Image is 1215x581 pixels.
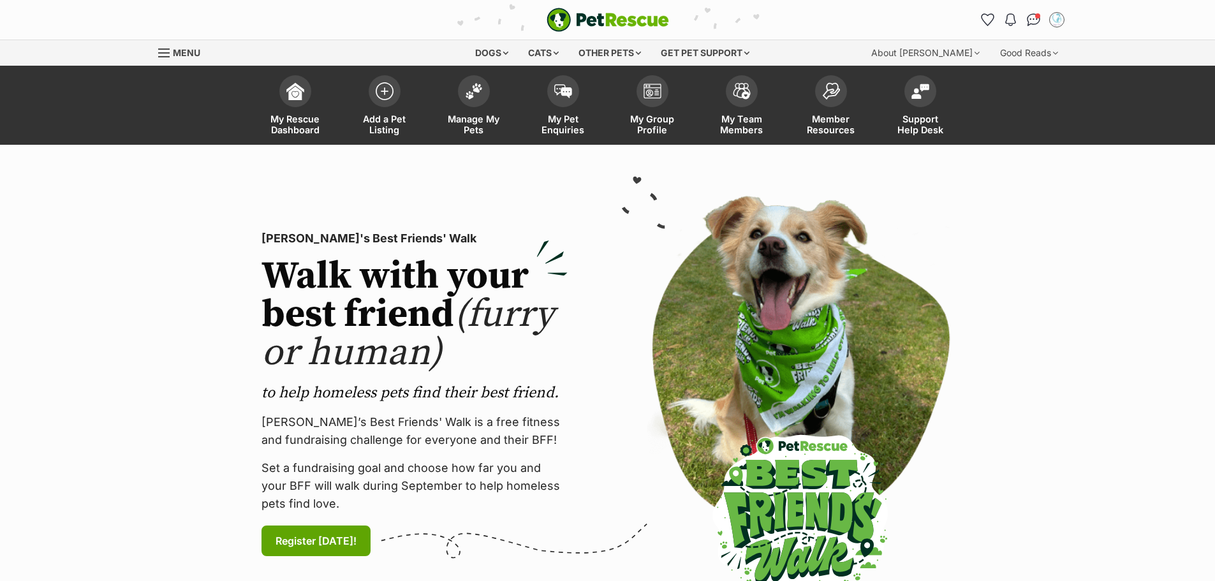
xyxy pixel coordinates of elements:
[624,114,681,135] span: My Group Profile
[978,10,998,30] a: Favourites
[554,84,572,98] img: pet-enquiries-icon-7e3ad2cf08bfb03b45e93fb7055b45f3efa6380592205ae92323e6603595dc1f.svg
[261,526,371,556] a: Register [DATE]!
[465,83,483,99] img: manage-my-pets-icon-02211641906a0b7f246fdf0571729dbe1e7629f14944591b6c1af311fb30b64b.svg
[978,10,1067,30] ul: Account quick links
[547,8,669,32] img: logo-e224e6f780fb5917bec1dbf3a21bbac754714ae5b6737aabdf751b685950b380.svg
[519,69,608,145] a: My Pet Enquiries
[1047,10,1067,30] button: My account
[991,40,1067,66] div: Good Reads
[822,82,840,99] img: member-resources-icon-8e73f808a243e03378d46382f2149f9095a855e16c252ad45f914b54edf8863c.svg
[1027,13,1040,26] img: chat-41dd97257d64d25036548639549fe6c8038ab92f7586957e7f3b1b290dea8141.svg
[429,69,519,145] a: Manage My Pets
[713,114,770,135] span: My Team Members
[1005,13,1015,26] img: notifications-46538b983faf8c2785f20acdc204bb7945ddae34d4c08c2a6579f10ce5e182be.svg
[892,114,949,135] span: Support Help Desk
[534,114,592,135] span: My Pet Enquiries
[376,82,394,100] img: add-pet-listing-icon-0afa8454b4691262ce3f59096e99ab1cd57d4a30225e0717b998d2c9b9846f56.svg
[697,69,786,145] a: My Team Members
[876,69,965,145] a: Support Help Desk
[445,114,503,135] span: Manage My Pets
[547,8,669,32] a: PetRescue
[608,69,697,145] a: My Group Profile
[1001,10,1021,30] button: Notifications
[356,114,413,135] span: Add a Pet Listing
[261,230,568,247] p: [PERSON_NAME]'s Best Friends' Walk
[911,84,929,99] img: help-desk-icon-fdf02630f3aa405de69fd3d07c3f3aa587a6932b1a1747fa1d2bba05be0121f9.svg
[733,83,751,99] img: team-members-icon-5396bd8760b3fe7c0b43da4ab00e1e3bb1a5d9ba89233759b79545d2d3fc5d0d.svg
[276,533,357,548] span: Register [DATE]!
[652,40,758,66] div: Get pet support
[802,114,860,135] span: Member Resources
[644,84,661,99] img: group-profile-icon-3fa3cf56718a62981997c0bc7e787c4b2cf8bcc04b72c1350f741eb67cf2f40e.svg
[267,114,324,135] span: My Rescue Dashboard
[1050,13,1063,26] img: Happy Tails profile pic
[261,258,568,372] h2: Walk with your best friend
[340,69,429,145] a: Add a Pet Listing
[261,383,568,403] p: to help homeless pets find their best friend.
[786,69,876,145] a: Member Resources
[519,40,568,66] div: Cats
[1024,10,1044,30] a: Conversations
[251,69,340,145] a: My Rescue Dashboard
[862,40,989,66] div: About [PERSON_NAME]
[173,47,200,58] span: Menu
[570,40,650,66] div: Other pets
[466,40,517,66] div: Dogs
[261,459,568,513] p: Set a fundraising goal and choose how far you and your BFF will walk during September to help hom...
[261,413,568,449] p: [PERSON_NAME]’s Best Friends' Walk is a free fitness and fundraising challenge for everyone and t...
[261,291,554,377] span: (furry or human)
[158,40,209,63] a: Menu
[286,82,304,100] img: dashboard-icon-eb2f2d2d3e046f16d808141f083e7271f6b2e854fb5c12c21221c1fb7104beca.svg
